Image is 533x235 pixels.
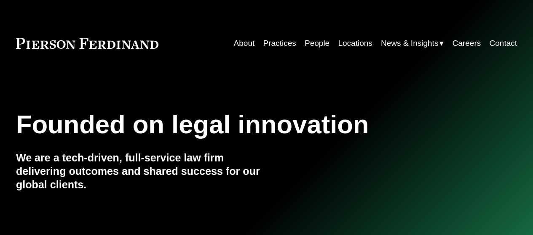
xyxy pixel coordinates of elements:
span: News & Insights [381,36,438,50]
a: Practices [263,35,296,51]
a: Contact [490,35,517,51]
a: Careers [453,35,481,51]
a: Locations [338,35,372,51]
a: folder dropdown [381,35,444,51]
a: About [234,35,255,51]
a: People [305,35,329,51]
h4: We are a tech-driven, full-service law firm delivering outcomes and shared success for our global... [16,151,267,192]
h1: Founded on legal innovation [16,110,434,139]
